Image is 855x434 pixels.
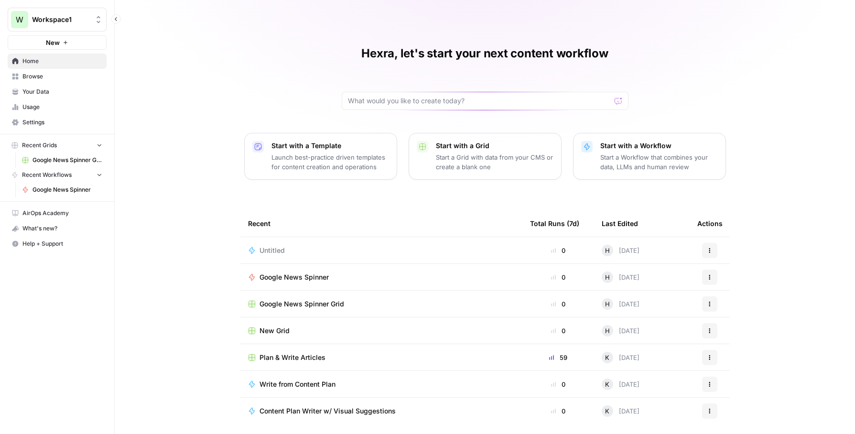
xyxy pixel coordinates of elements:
div: [DATE] [602,245,639,256]
div: [DATE] [602,271,639,283]
span: Google News Spinner [32,185,102,194]
div: 0 [530,326,586,336]
span: New [46,38,60,47]
a: Google News Spinner Grid [18,152,107,168]
a: Home [8,54,107,69]
a: Google News Spinner Grid [248,299,515,309]
button: Start with a TemplateLaunch best-practice driven templates for content creation and operations [244,133,397,180]
div: [DATE] [602,298,639,310]
span: H [605,299,610,309]
span: H [605,246,610,255]
button: Help + Support [8,236,107,251]
div: Actions [697,210,723,237]
span: W [16,14,23,25]
span: Workspace1 [32,15,90,24]
a: Browse [8,69,107,84]
span: H [605,326,610,336]
button: Recent Grids [8,138,107,152]
span: New Grid [260,326,290,336]
span: Settings [22,118,102,127]
div: Total Runs (7d) [530,210,579,237]
a: Write from Content Plan [248,380,515,389]
a: Settings [8,115,107,130]
p: Start a Workflow that combines your data, LLMs and human review [600,152,718,172]
span: K [605,380,609,389]
button: Workspace: Workspace1 [8,8,107,32]
div: [DATE] [602,325,639,336]
span: Usage [22,103,102,111]
span: Untitled [260,246,285,255]
div: 0 [530,380,586,389]
div: 59 [530,353,586,362]
p: Start with a Template [271,141,389,151]
div: [DATE] [602,405,639,417]
span: Google News Spinner [260,272,329,282]
div: 0 [530,246,586,255]
span: H [605,272,610,282]
button: What's new? [8,221,107,236]
h1: Hexra, let's start your next content workflow [361,46,608,61]
span: Browse [22,72,102,81]
span: K [605,406,609,416]
div: [DATE] [602,379,639,390]
span: Google News Spinner Grid [32,156,102,164]
span: K [605,353,609,362]
span: Google News Spinner Grid [260,299,344,309]
a: New Grid [248,326,515,336]
span: Recent Workflows [22,171,72,179]
div: 0 [530,299,586,309]
span: AirOps Academy [22,209,102,217]
p: Start with a Workflow [600,141,718,151]
a: Usage [8,99,107,115]
span: Content Plan Writer w/ Visual Suggestions [260,406,396,416]
div: 0 [530,406,586,416]
span: Your Data [22,87,102,96]
span: Write from Content Plan [260,380,336,389]
div: [DATE] [602,352,639,363]
p: Launch best-practice driven templates for content creation and operations [271,152,389,172]
div: 0 [530,272,586,282]
button: New [8,35,107,50]
span: Plan & Write Articles [260,353,325,362]
span: Recent Grids [22,141,57,150]
p: Start with a Grid [436,141,553,151]
a: Content Plan Writer w/ Visual Suggestions [248,406,515,416]
a: Your Data [8,84,107,99]
span: Home [22,57,102,65]
p: Start a Grid with data from your CMS or create a blank one [436,152,553,172]
a: Plan & Write Articles [248,353,515,362]
button: Recent Workflows [8,168,107,182]
a: Untitled [248,246,515,255]
a: Google News Spinner [18,182,107,197]
div: What's new? [8,221,106,236]
a: Google News Spinner [248,272,515,282]
button: Start with a WorkflowStart a Workflow that combines your data, LLMs and human review [573,133,726,180]
div: Recent [248,210,515,237]
div: Last Edited [602,210,638,237]
a: AirOps Academy [8,206,107,221]
button: Start with a GridStart a Grid with data from your CMS or create a blank one [409,133,562,180]
span: Help + Support [22,239,102,248]
input: What would you like to create today? [348,96,611,106]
